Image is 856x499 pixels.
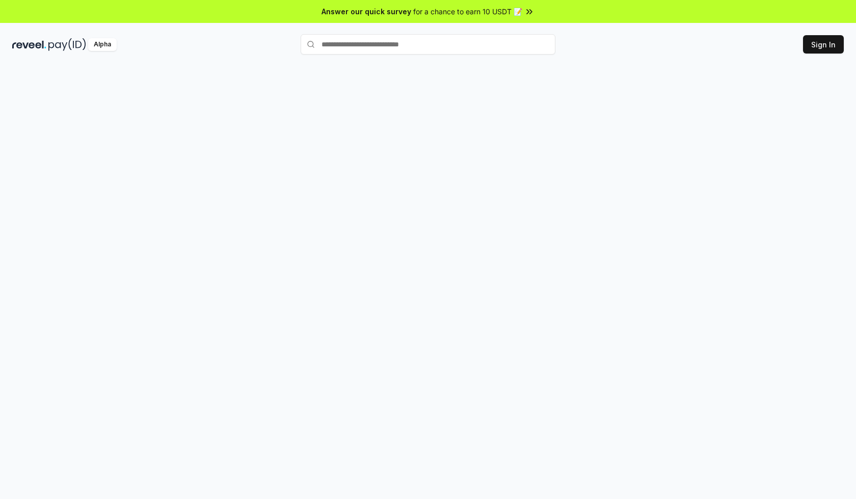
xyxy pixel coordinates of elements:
[322,6,411,17] span: Answer our quick survey
[413,6,522,17] span: for a chance to earn 10 USDT 📝
[803,35,844,54] button: Sign In
[48,38,86,51] img: pay_id
[12,38,46,51] img: reveel_dark
[88,38,117,51] div: Alpha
